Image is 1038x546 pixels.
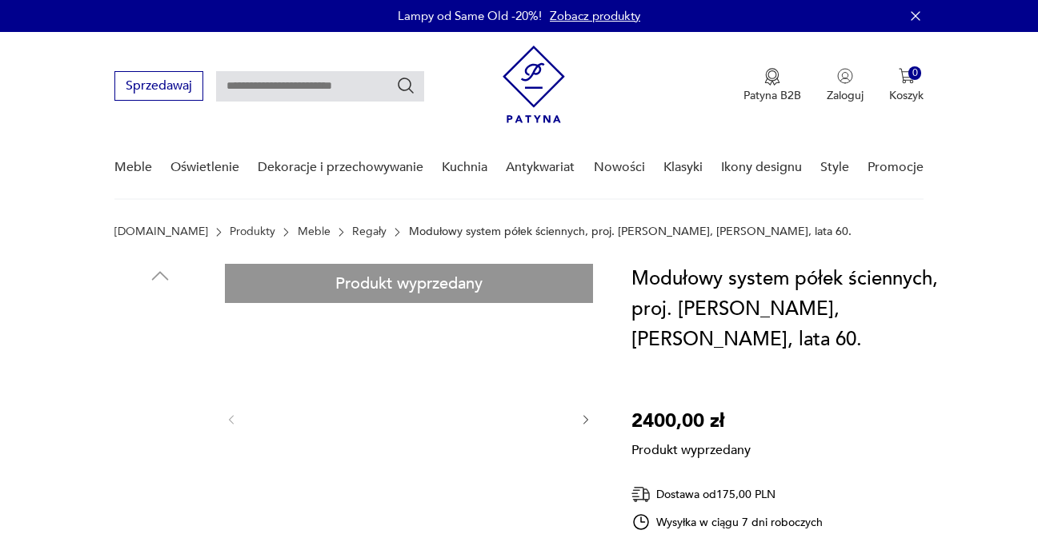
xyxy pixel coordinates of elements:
[889,68,924,103] button: 0Koszyk
[114,137,152,198] a: Meble
[170,137,239,198] a: Oświetlenie
[298,225,331,238] a: Meble
[889,88,924,103] p: Koszyk
[550,8,640,24] a: Zobacz produkty
[506,137,575,198] a: Antykwariat
[631,436,751,459] p: Produkt wyprzedany
[827,68,864,103] button: Zaloguj
[743,68,801,103] button: Patyna B2B
[631,512,824,532] div: Wysyłka w ciągu 7 dni roboczych
[631,484,651,504] img: Ikona dostawy
[899,68,915,84] img: Ikona koszyka
[594,137,645,198] a: Nowości
[631,484,824,504] div: Dostawa od 175,00 PLN
[258,137,423,198] a: Dekoracje i przechowywanie
[764,68,780,86] img: Ikona medalu
[398,8,542,24] p: Lampy od Same Old -20%!
[721,137,802,198] a: Ikony designu
[114,225,208,238] a: [DOMAIN_NAME]
[827,88,864,103] p: Zaloguj
[820,137,849,198] a: Style
[352,225,387,238] a: Regały
[908,66,922,80] div: 0
[396,76,415,95] button: Szukaj
[868,137,924,198] a: Promocje
[114,82,203,93] a: Sprzedawaj
[631,406,751,436] p: 2400,00 zł
[743,88,801,103] p: Patyna B2B
[409,225,852,238] p: Modułowy system półek ściennych, proj. [PERSON_NAME], [PERSON_NAME], lata 60.
[631,264,956,355] h1: Modułowy system półek ściennych, proj. [PERSON_NAME], [PERSON_NAME], lata 60.
[837,68,853,84] img: Ikonka użytkownika
[743,68,801,103] a: Ikona medaluPatyna B2B
[230,225,275,238] a: Produkty
[503,46,565,123] img: Patyna - sklep z meblami i dekoracjami vintage
[663,137,703,198] a: Klasyki
[442,137,487,198] a: Kuchnia
[114,71,203,101] button: Sprzedawaj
